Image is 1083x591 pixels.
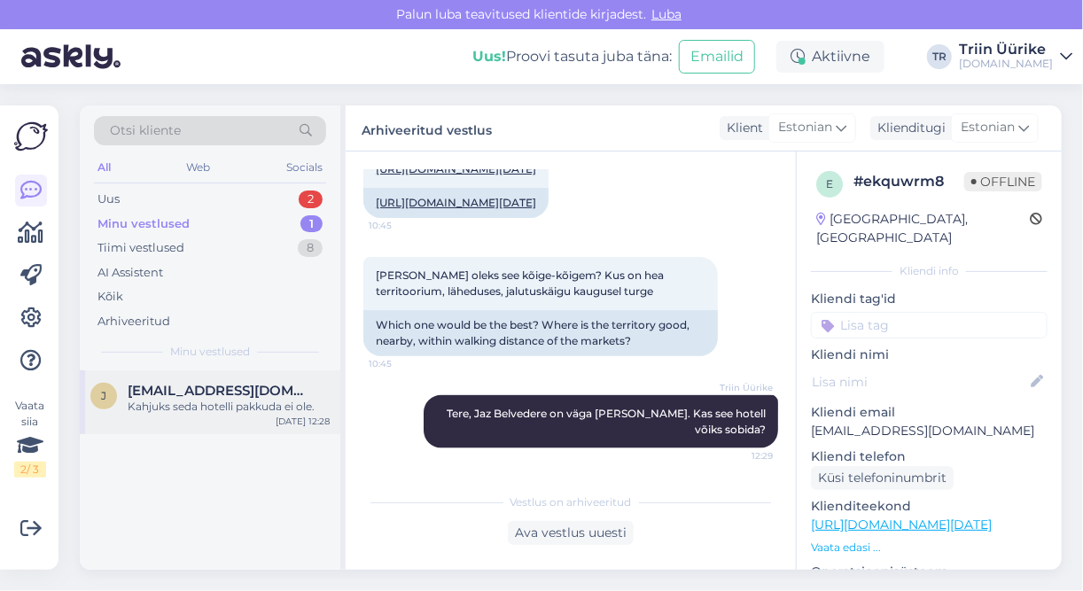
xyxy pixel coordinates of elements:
[853,171,964,192] div: # ekquwrm8
[811,312,1048,338] input: Lisa tag
[97,215,190,233] div: Minu vestlused
[128,383,312,399] span: Janekdanilov@gmail.com
[811,403,1048,422] p: Kliendi email
[812,372,1027,392] input: Lisa nimi
[299,191,323,208] div: 2
[964,172,1042,191] span: Offline
[510,494,632,510] span: Vestlus on arhiveeritud
[961,118,1015,137] span: Estonian
[283,156,326,179] div: Socials
[706,381,773,394] span: Triin Üürike
[447,407,768,436] span: Tere, Jaz Belvedere on väga [PERSON_NAME]. Kas see hotell võiks sobida?
[369,357,435,370] span: 10:45
[14,120,48,153] img: Askly Logo
[508,521,634,545] div: Ava vestlus uuesti
[14,462,46,478] div: 2 / 3
[97,191,120,208] div: Uus
[811,447,1048,466] p: Kliendi telefon
[816,210,1030,247] div: [GEOGRAPHIC_DATA], [GEOGRAPHIC_DATA]
[811,466,954,490] div: Küsi telefoninumbrit
[959,57,1053,71] div: [DOMAIN_NAME]
[363,310,718,356] div: Which one would be the best? Where is the territory good, nearby, within walking distance of the ...
[679,40,755,74] button: Emailid
[811,346,1048,364] p: Kliendi nimi
[14,398,46,478] div: Vaata siia
[362,116,492,140] label: Arhiveeritud vestlus
[97,288,123,306] div: Kõik
[170,344,250,360] span: Minu vestlused
[128,399,330,415] div: Kahjuks seda hotelli pakkuda ei ole.
[276,415,330,428] div: [DATE] 12:28
[720,119,763,137] div: Klient
[300,215,323,233] div: 1
[110,121,181,140] span: Otsi kliente
[826,177,833,191] span: e
[706,449,773,463] span: 12:29
[927,44,952,69] div: TR
[369,219,435,232] span: 10:45
[183,156,214,179] div: Web
[376,268,666,298] span: [PERSON_NAME] oleks see kõige-kõigem? Kus on hea territoorium, läheduses, jalutuskäigu kaugusel t...
[811,422,1048,440] p: [EMAIL_ADDRESS][DOMAIN_NAME]
[101,389,106,402] span: J
[97,313,170,330] div: Arhiveeritud
[811,517,992,533] a: [URL][DOMAIN_NAME][DATE]
[97,264,163,282] div: AI Assistent
[811,563,1048,581] p: Operatsioonisüsteem
[811,290,1048,308] p: Kliendi tag'id
[298,239,323,257] div: 8
[778,118,832,137] span: Estonian
[811,540,1048,556] p: Vaata edasi ...
[376,162,536,175] a: [URL][DOMAIN_NAME][DATE]
[376,196,536,209] a: [URL][DOMAIN_NAME][DATE]
[97,239,184,257] div: Tiimi vestlused
[811,497,1048,516] p: Klienditeekond
[472,48,506,65] b: Uus!
[959,43,1072,71] a: Triin Üürike[DOMAIN_NAME]
[959,43,1053,57] div: Triin Üürike
[472,46,672,67] div: Proovi tasuta juba täna:
[870,119,946,137] div: Klienditugi
[94,156,114,179] div: All
[646,6,687,22] span: Luba
[811,263,1048,279] div: Kliendi info
[776,41,884,73] div: Aktiivne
